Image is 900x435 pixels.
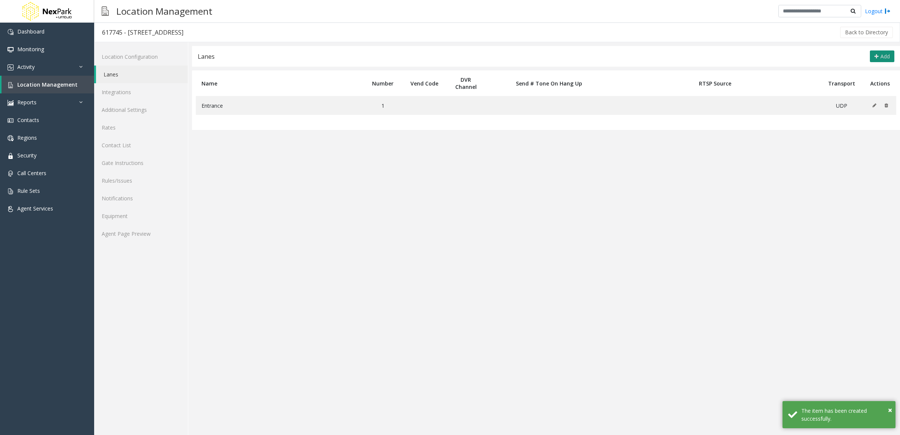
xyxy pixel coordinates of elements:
[8,153,14,159] img: 'icon'
[8,188,14,194] img: 'icon'
[870,50,894,63] button: Add
[8,171,14,177] img: 'icon'
[94,225,188,243] a: Agent Page Preview
[102,27,183,37] div: 617745 - [STREET_ADDRESS]
[94,83,188,101] a: Integrations
[8,64,14,70] img: 'icon'
[880,53,890,60] span: Add
[196,70,362,96] th: Name
[362,70,403,96] th: Number
[94,154,188,172] a: Gate Instructions
[17,116,39,124] span: Contacts
[94,48,188,66] a: Location Configuration
[17,46,44,53] span: Monitoring
[888,404,892,416] button: Close
[885,7,891,15] img: logout
[201,102,223,109] span: Entrance
[888,405,892,415] span: ×
[362,96,403,115] td: 1
[17,63,35,70] span: Activity
[864,70,897,96] th: Actions
[113,2,216,20] h3: Location Management
[94,101,188,119] a: Additional Settings
[8,100,14,106] img: 'icon'
[819,96,864,115] td: UDP
[94,189,188,207] a: Notifications
[8,82,14,88] img: 'icon'
[17,99,37,106] span: Reports
[96,66,188,83] a: Lanes
[17,205,53,212] span: Agent Services
[17,152,37,159] span: Security
[2,76,94,93] a: Location Management
[17,81,78,88] span: Location Management
[404,70,445,96] th: Vend Code
[17,187,40,194] span: Rule Sets
[94,207,188,225] a: Equipment
[8,206,14,212] img: 'icon'
[94,172,188,189] a: Rules/Issues
[8,29,14,35] img: 'icon'
[840,27,893,38] button: Back to Directory
[611,70,819,96] th: RTSP Source
[8,47,14,53] img: 'icon'
[445,70,487,96] th: DVR Channel
[17,28,44,35] span: Dashboard
[865,7,891,15] a: Logout
[801,407,890,423] div: The item has been created successfully.
[819,70,864,96] th: Transport
[102,2,109,20] img: pageIcon
[198,52,215,61] div: Lanes
[487,70,611,96] th: Send # Tone On Hang Up
[17,169,46,177] span: Call Centers
[17,134,37,141] span: Regions
[8,118,14,124] img: 'icon'
[94,136,188,154] a: Contact List
[94,119,188,136] a: Rates
[8,135,14,141] img: 'icon'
